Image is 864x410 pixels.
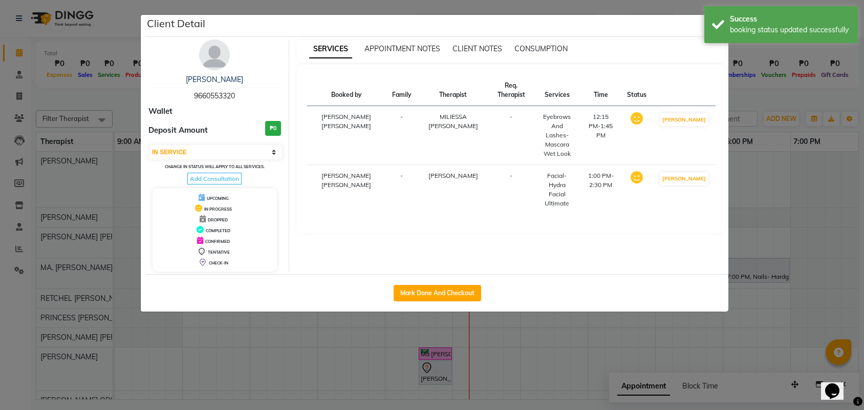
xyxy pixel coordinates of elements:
[204,207,232,212] span: IN PROGRESS
[660,172,708,185] button: [PERSON_NAME]
[821,369,854,400] iframe: chat widget
[730,25,850,35] div: booking status updated successfully
[452,44,502,53] span: CLIENT NOTES
[364,44,440,53] span: APPOINTMENT NOTES
[307,165,386,215] td: [PERSON_NAME] [PERSON_NAME]
[428,113,478,130] span: MILIESSA [PERSON_NAME]
[307,75,386,106] th: Booked by
[428,172,478,179] span: [PERSON_NAME]
[199,39,230,70] img: avatar
[580,75,621,106] th: Time
[514,44,568,53] span: CONSUMPTION
[580,165,621,215] td: 1:00 PM-2:30 PM
[489,75,533,106] th: Req. Therapist
[386,165,418,215] td: -
[660,113,708,126] button: [PERSON_NAME]
[730,14,850,25] div: Success
[148,106,172,117] span: Wallet
[147,16,205,31] h5: Client Detail
[207,196,229,201] span: UPCOMING
[209,260,228,265] span: CHECK-IN
[208,250,230,255] span: TENTATIVE
[205,239,230,244] span: CONFIRMED
[186,75,243,84] a: [PERSON_NAME]
[187,173,242,184] span: Add Consultation
[194,91,235,100] span: 9660553320
[165,164,265,169] small: Change in status will apply to all services.
[309,40,352,58] span: SERVICES
[534,75,581,106] th: Services
[489,165,533,215] td: -
[540,112,575,158] div: Eyebrows And Lashes- Mascara Wet Look
[621,75,653,106] th: Status
[580,106,621,165] td: 12:15 PM-1:45 PM
[208,217,228,222] span: DROPPED
[386,106,418,165] td: -
[148,125,208,136] span: Deposit Amount
[418,75,489,106] th: Therapist
[394,285,481,301] button: Mark Done And Checkout
[206,228,230,233] span: COMPLETED
[307,106,386,165] td: [PERSON_NAME] [PERSON_NAME]
[540,171,575,208] div: Facial- Hydra Facial Ultimate
[386,75,418,106] th: Family
[489,106,533,165] td: -
[265,121,281,136] h3: ₱0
